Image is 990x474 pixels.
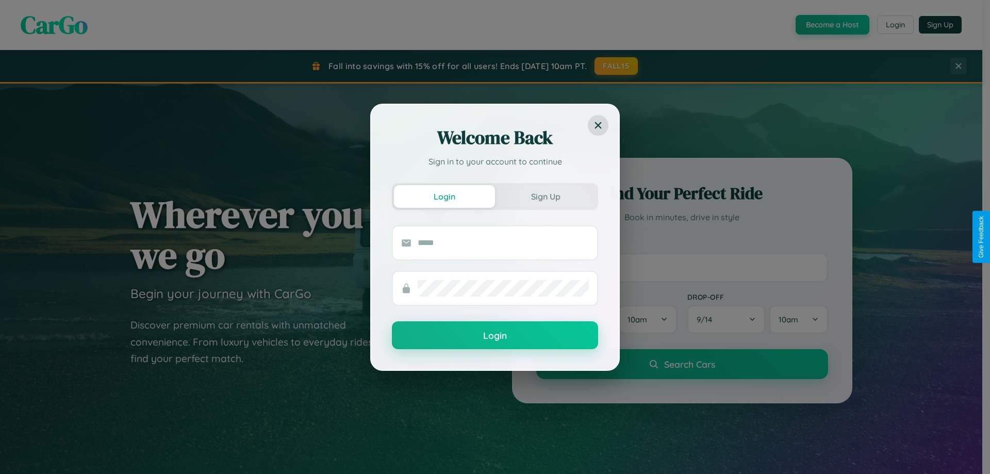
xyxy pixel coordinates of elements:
[392,125,598,150] h2: Welcome Back
[495,185,596,208] button: Sign Up
[392,155,598,168] p: Sign in to your account to continue
[392,321,598,349] button: Login
[978,216,985,258] div: Give Feedback
[394,185,495,208] button: Login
